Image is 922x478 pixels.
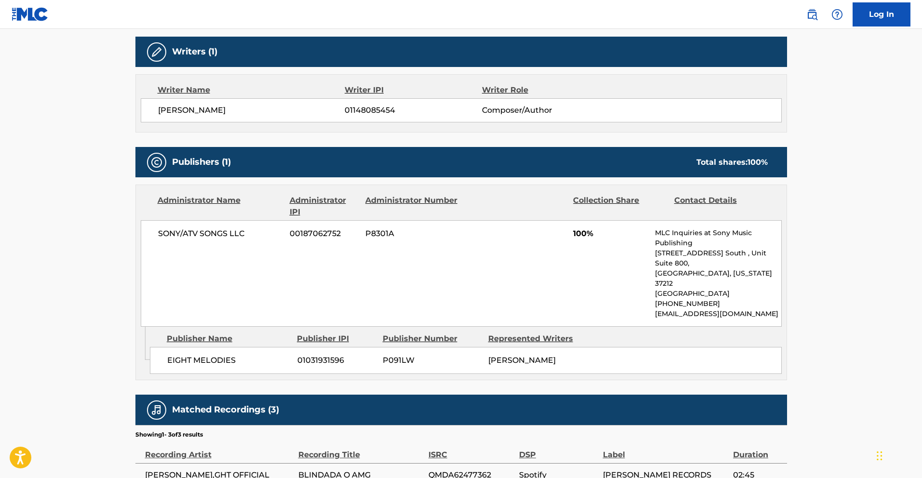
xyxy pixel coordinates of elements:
[172,404,279,415] h5: Matched Recordings (3)
[655,289,781,299] p: [GEOGRAPHIC_DATA]
[482,105,607,116] span: Composer/Author
[145,439,294,461] div: Recording Artist
[573,228,648,239] span: 100%
[488,333,587,345] div: Represented Writers
[655,309,781,319] p: [EMAIL_ADDRESS][DOMAIN_NAME]
[802,5,822,24] a: Public Search
[519,439,598,461] div: DSP
[297,333,375,345] div: Publisher IPI
[298,439,424,461] div: Recording Title
[345,84,482,96] div: Writer IPI
[158,195,282,218] div: Administrator Name
[853,2,910,27] a: Log In
[655,248,781,268] p: [STREET_ADDRESS] South , Unit Suite 800,
[151,404,162,416] img: Matched Recordings
[748,158,768,167] span: 100 %
[167,333,290,345] div: Publisher Name
[877,441,882,470] div: Drag
[158,228,283,239] span: SONY/ATV SONGS LLC
[655,268,781,289] p: [GEOGRAPHIC_DATA], [US_STATE] 37212
[365,195,459,218] div: Administrator Number
[172,46,217,57] h5: Writers (1)
[573,195,667,218] div: Collection Share
[482,84,607,96] div: Writer Role
[158,84,345,96] div: Writer Name
[831,9,843,20] img: help
[158,105,345,116] span: [PERSON_NAME]
[290,195,358,218] div: Administrator IPI
[828,5,847,24] div: Help
[172,157,231,168] h5: Publishers (1)
[167,355,290,366] span: EIGHT MELODIES
[488,356,556,365] span: [PERSON_NAME]
[135,430,203,439] p: Showing 1 - 3 of 3 results
[733,439,782,461] div: Duration
[12,7,49,21] img: MLC Logo
[806,9,818,20] img: search
[655,299,781,309] p: [PHONE_NUMBER]
[674,195,768,218] div: Contact Details
[428,439,514,461] div: ISRC
[874,432,922,478] iframe: Chat Widget
[655,228,781,248] p: MLC Inquiries at Sony Music Publishing
[383,355,481,366] span: P091LW
[345,105,481,116] span: 01148085454
[297,355,375,366] span: 01031931596
[696,157,768,168] div: Total shares:
[365,228,459,239] span: P8301A
[383,333,481,345] div: Publisher Number
[151,157,162,168] img: Publishers
[290,228,358,239] span: 00187062752
[603,439,728,461] div: Label
[151,46,162,58] img: Writers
